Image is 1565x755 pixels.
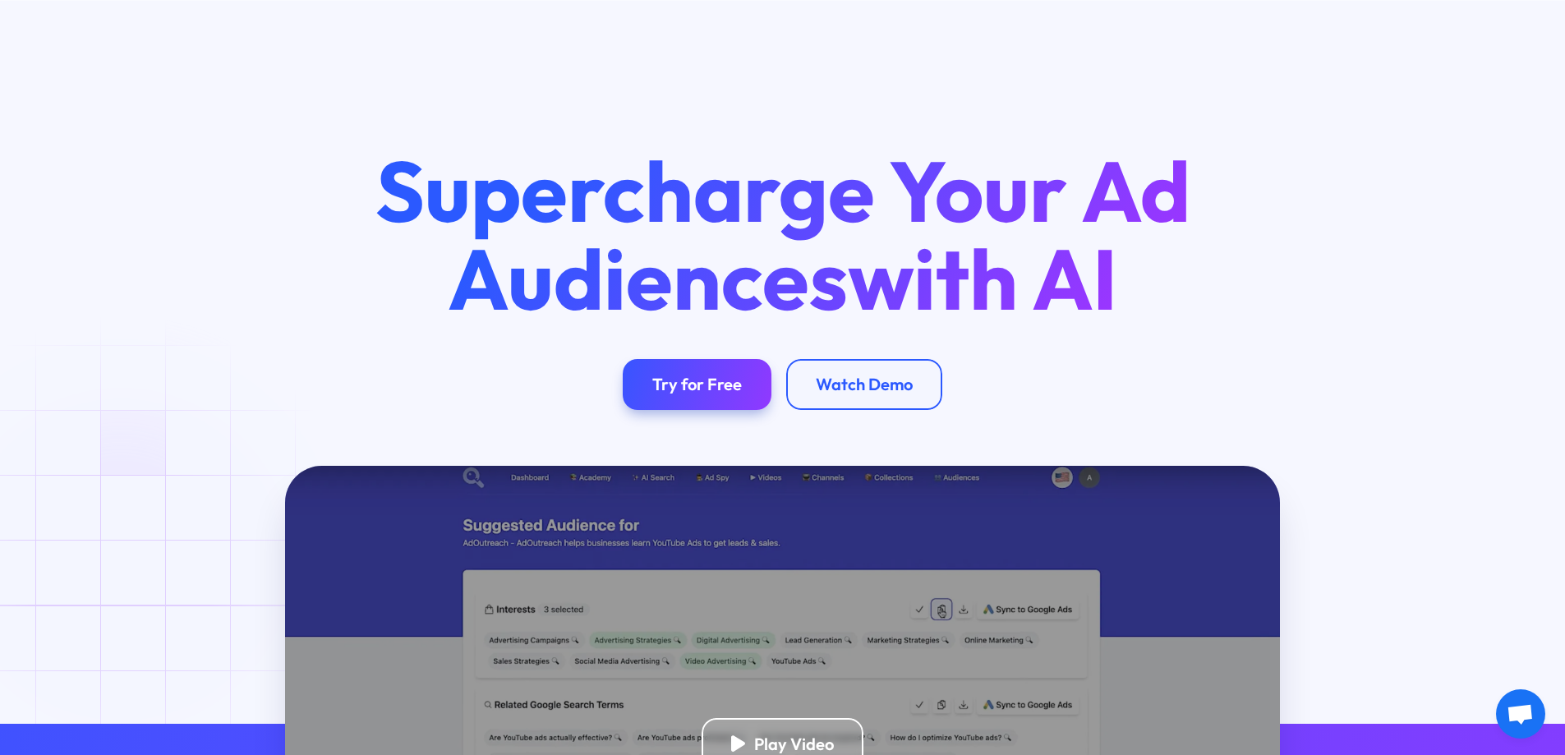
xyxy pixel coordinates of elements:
[652,374,742,394] div: Try for Free
[754,734,834,754] div: Play Video
[340,147,1224,321] h1: Supercharge Your Ad Audiences
[1496,689,1545,739] div: Открытый чат
[623,359,771,411] a: Try for Free
[848,225,1117,332] span: with AI
[816,374,913,394] div: Watch Demo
